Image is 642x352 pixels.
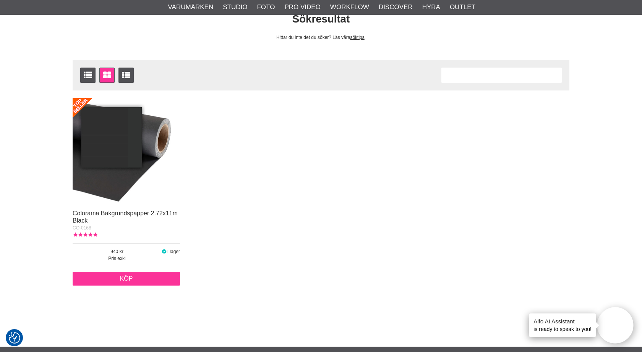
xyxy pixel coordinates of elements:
img: Revisit consent button [9,332,20,344]
span: Hittar du inte det du söker? Läs våra [276,35,350,40]
img: Colorama Bakgrundspapper 2.72x11m Black [73,98,180,205]
span: CO-0168 [73,225,91,231]
a: Discover [379,2,413,12]
a: Fönstervisning [99,68,115,83]
a: Colorama Bakgrundspapper 2.72x11m Black [73,210,178,224]
a: Utökad listvisning [118,68,134,83]
div: Kundbetyg: 5.00 [73,231,97,238]
h4: Aifo AI Assistant [533,317,592,325]
button: Samtyckesinställningar [9,331,20,345]
span: Pris exkl [73,255,161,262]
div: is ready to speak to you! [529,313,596,337]
span: 940 [73,248,161,255]
a: Hyra [422,2,440,12]
a: Outlet [450,2,475,12]
a: Workflow [330,2,369,12]
a: Pro Video [284,2,320,12]
a: Studio [223,2,247,12]
i: I lager [161,249,167,254]
a: Listvisning [80,68,96,83]
h1: Sökresultat [67,12,575,27]
a: Varumärken [168,2,214,12]
span: . [365,35,366,40]
a: Foto [257,2,275,12]
a: söktips [350,35,364,40]
a: Köp [73,272,180,286]
span: I lager [167,249,180,254]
